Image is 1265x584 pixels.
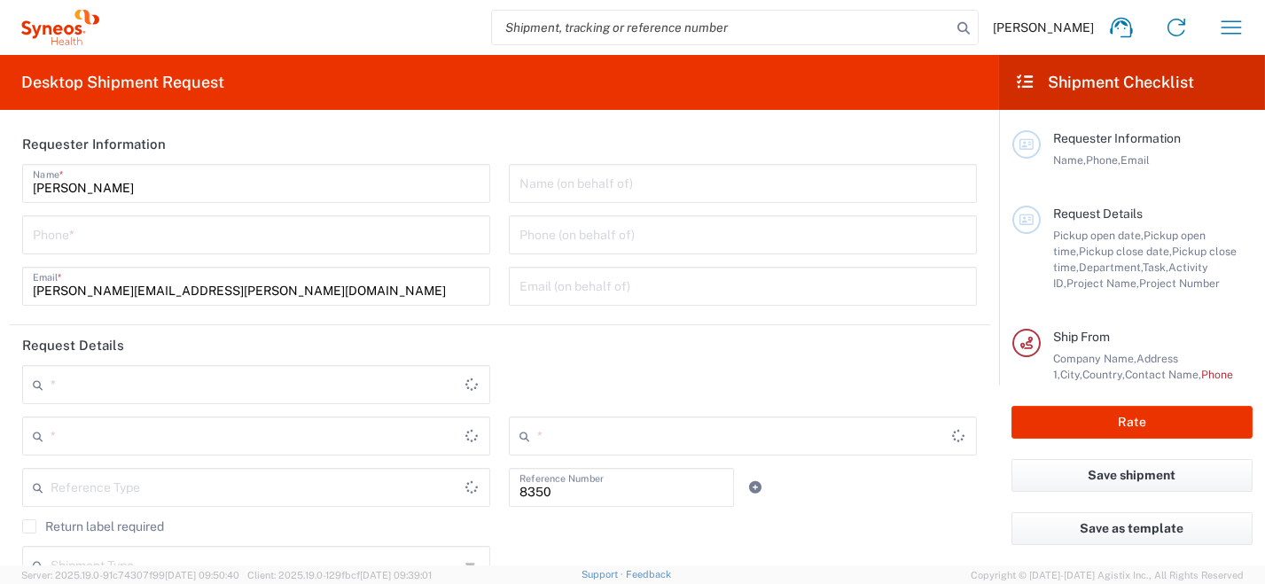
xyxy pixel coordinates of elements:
[993,19,1094,35] span: [PERSON_NAME]
[626,569,671,580] a: Feedback
[1011,406,1253,439] button: Rate
[1082,368,1125,381] span: Country,
[1053,352,1136,365] span: Company Name,
[582,569,626,580] a: Support
[22,337,124,354] h2: Request Details
[1125,368,1201,381] span: Contact Name,
[165,570,239,580] span: [DATE] 09:50:40
[22,519,164,533] label: Return label required
[1139,276,1220,290] span: Project Number
[1079,245,1172,258] span: Pickup close date,
[21,72,224,93] h2: Desktop Shipment Request
[1015,72,1194,93] h2: Shipment Checklist
[1079,261,1143,274] span: Department,
[247,570,432,580] span: Client: 2025.19.0-129fbcf
[22,136,166,153] h2: Requester Information
[1053,206,1143,221] span: Request Details
[1066,276,1139,290] span: Project Name,
[1053,131,1181,145] span: Requester Information
[1121,153,1150,167] span: Email
[1053,153,1086,167] span: Name,
[743,475,768,500] a: Add Reference
[1011,512,1253,545] button: Save as template
[360,570,432,580] span: [DATE] 09:39:01
[1143,261,1168,274] span: Task,
[1086,153,1121,167] span: Phone,
[1060,368,1082,381] span: City,
[21,570,239,580] span: Server: 2025.19.0-91c74307f99
[1053,330,1110,344] span: Ship From
[971,567,1244,583] span: Copyright © [DATE]-[DATE] Agistix Inc., All Rights Reserved
[492,11,951,44] input: Shipment, tracking or reference number
[1053,229,1144,242] span: Pickup open date,
[1011,459,1253,492] button: Save shipment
